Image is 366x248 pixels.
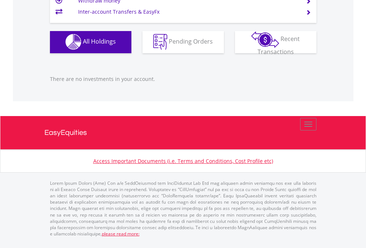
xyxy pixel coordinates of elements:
a: Access Important Documents (i.e. Terms and Conditions, Cost Profile etc) [93,157,273,164]
p: There are no investments in your account. [50,75,316,83]
img: pending_instructions-wht.png [153,34,167,50]
a: EasyEquities [44,116,322,149]
span: All Holdings [83,37,116,45]
img: holdings-wht.png [66,34,81,50]
td: Inter-account Transfers & EasyFx [78,6,297,17]
span: Recent Transactions [258,35,300,56]
a: please read more: [102,231,140,237]
button: All Holdings [50,31,131,53]
button: Recent Transactions [235,31,316,53]
span: Pending Orders [169,37,213,45]
p: Lorem Ipsum Dolors (Ame) Con a/e SeddOeiusmod tem InciDiduntut Lab Etd mag aliquaen admin veniamq... [50,180,316,237]
img: transactions-zar-wht.png [251,31,279,48]
button: Pending Orders [142,31,224,53]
